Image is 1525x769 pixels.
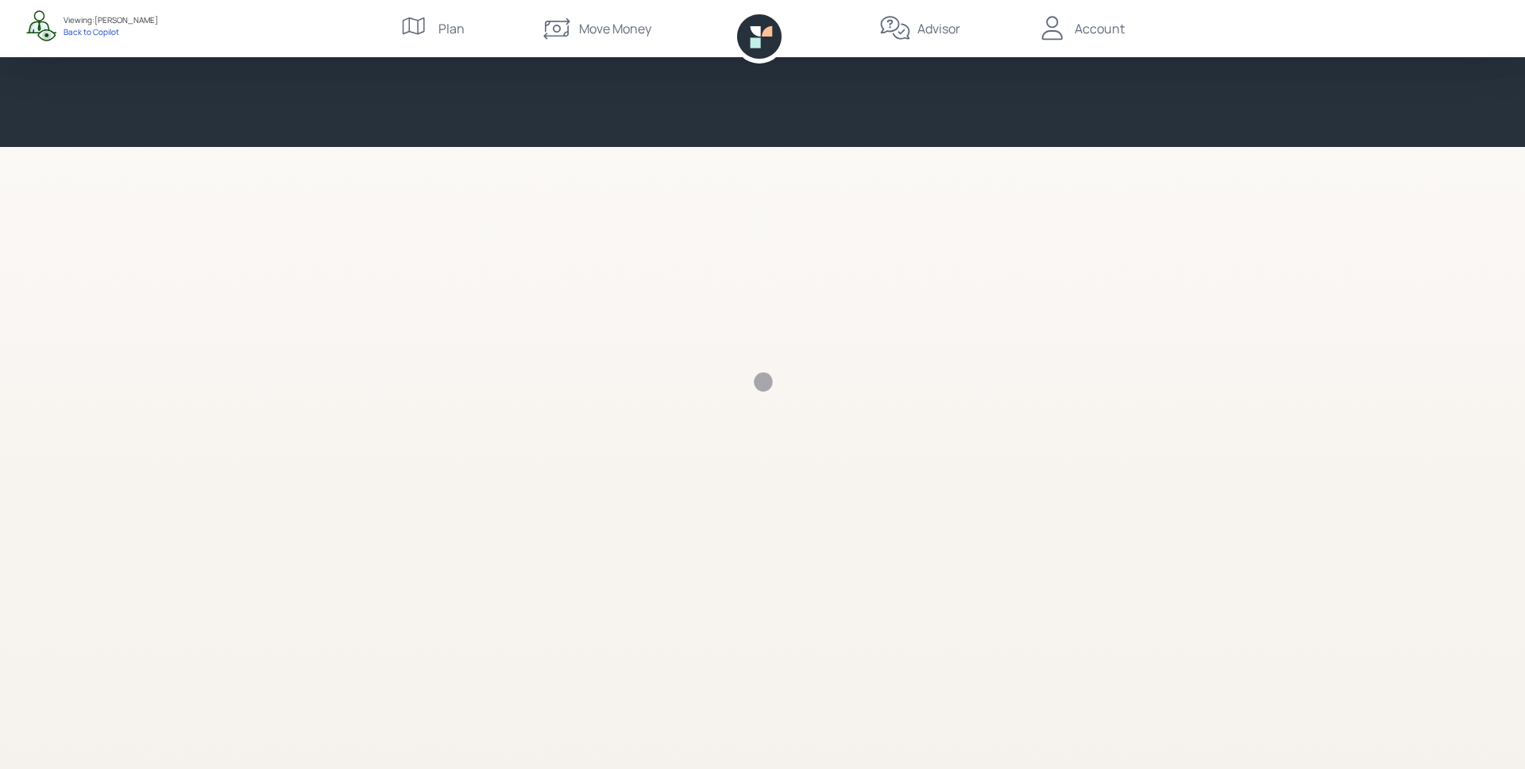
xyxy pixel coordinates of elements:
div: Viewing: [PERSON_NAME] [64,14,158,26]
img: Retirable loading [743,362,782,400]
div: Advisor [917,19,960,38]
div: Back to Copilot [64,26,158,37]
div: Move Money [579,19,651,38]
div: Account [1075,19,1125,38]
div: Plan [438,19,465,38]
